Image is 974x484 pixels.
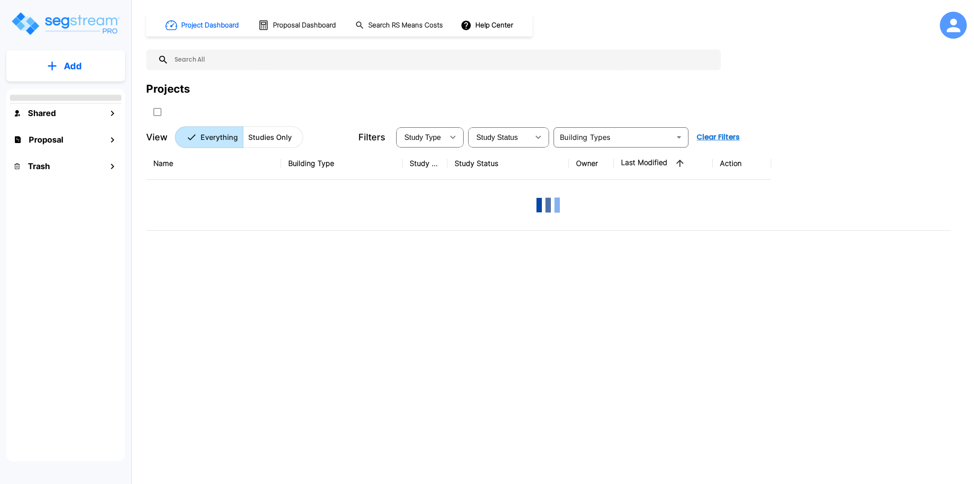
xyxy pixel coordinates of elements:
[146,81,190,97] div: Projects
[64,59,82,73] p: Add
[243,126,303,148] button: Studies Only
[28,107,56,119] h1: Shared
[148,103,166,121] button: SelectAll
[693,128,743,146] button: Clear Filters
[358,130,385,144] p: Filters
[6,53,125,79] button: Add
[402,147,447,180] th: Study Type
[175,126,243,148] button: Everything
[447,147,569,180] th: Study Status
[175,126,303,148] div: Platform
[398,125,444,150] div: Select
[476,134,518,141] span: Study Status
[713,147,771,180] th: Action
[28,160,50,172] h1: Trash
[169,49,716,70] input: Search All
[146,130,168,144] p: View
[614,147,713,180] th: Last Modified
[673,131,685,143] button: Open
[530,187,566,223] img: Loading
[255,16,341,35] button: Proposal Dashboard
[470,125,529,150] div: Select
[368,20,443,31] h1: Search RS Means Costs
[10,11,121,36] img: Logo
[162,15,244,35] button: Project Dashboard
[248,132,292,143] p: Studies Only
[146,147,281,180] th: Name
[273,20,336,31] h1: Proposal Dashboard
[569,147,614,180] th: Owner
[352,17,448,34] button: Search RS Means Costs
[404,134,441,141] span: Study Type
[459,17,517,34] button: Help Center
[556,131,671,143] input: Building Types
[29,134,63,146] h1: Proposal
[201,132,238,143] p: Everything
[281,147,402,180] th: Building Type
[181,20,239,31] h1: Project Dashboard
